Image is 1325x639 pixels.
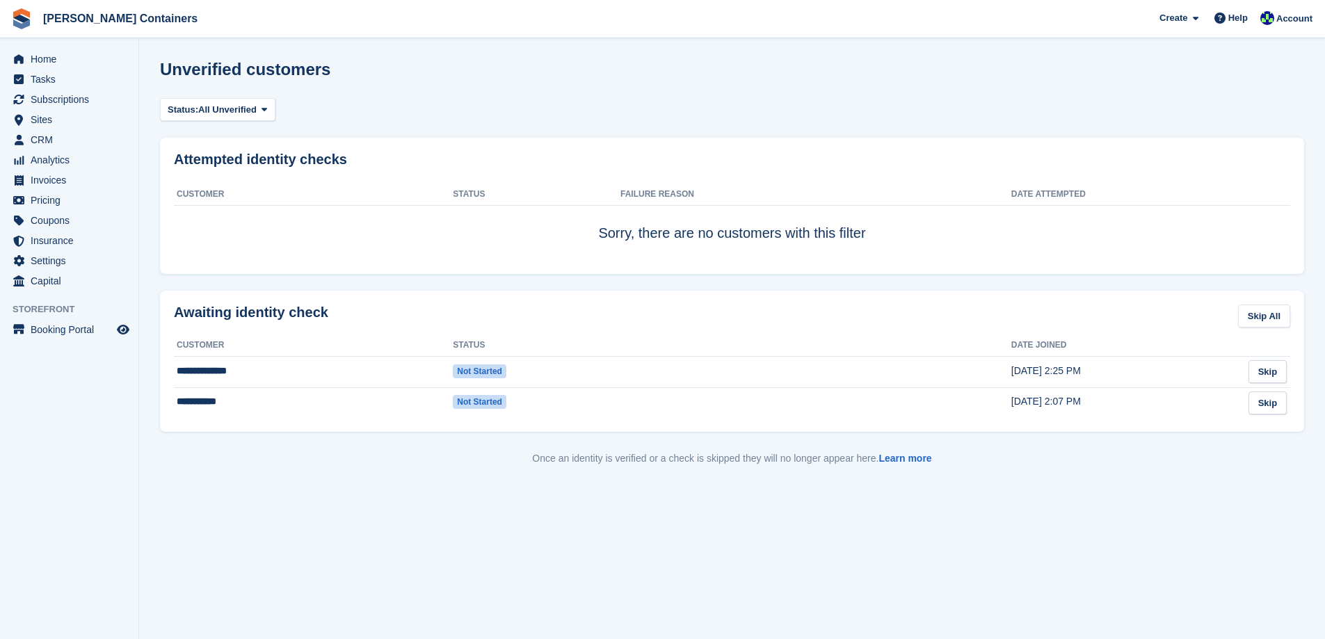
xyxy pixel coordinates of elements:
[1276,12,1312,26] span: Account
[7,70,131,89] a: menu
[168,103,198,117] span: Status:
[31,90,114,109] span: Subscriptions
[31,251,114,270] span: Settings
[174,334,453,357] th: Customer
[1260,11,1274,25] img: Audra Whitelaw
[1011,387,1235,418] td: [DATE] 2:07 PM
[7,150,131,170] a: menu
[7,49,131,69] a: menu
[1011,356,1235,387] td: [DATE] 2:25 PM
[31,320,114,339] span: Booking Portal
[7,90,131,109] a: menu
[7,231,131,250] a: menu
[7,211,131,230] a: menu
[453,395,506,409] span: Not started
[7,191,131,210] a: menu
[31,130,114,149] span: CRM
[31,211,114,230] span: Coupons
[31,271,114,291] span: Capital
[31,110,114,129] span: Sites
[1011,184,1235,206] th: Date attempted
[878,453,931,464] a: Learn more
[174,184,453,206] th: Customer
[7,110,131,129] a: menu
[160,98,275,121] button: Status: All Unverified
[1011,334,1235,357] th: Date joined
[31,70,114,89] span: Tasks
[7,271,131,291] a: menu
[7,170,131,190] a: menu
[1228,11,1248,25] span: Help
[31,150,114,170] span: Analytics
[11,8,32,29] img: stora-icon-8386f47178a22dfd0bd8f6a31ec36ba5ce8667c1dd55bd0f319d3a0aa187defe.svg
[115,321,131,338] a: Preview store
[453,184,620,206] th: Status
[1248,391,1287,414] a: Skip
[198,103,257,117] span: All Unverified
[1159,11,1187,25] span: Create
[13,302,138,316] span: Storefront
[174,305,328,321] h2: Awaiting identity check
[7,251,131,270] a: menu
[31,170,114,190] span: Invoices
[31,49,114,69] span: Home
[453,334,620,357] th: Status
[7,130,131,149] a: menu
[453,364,506,378] span: Not started
[38,7,203,30] a: [PERSON_NAME] Containers
[7,320,131,339] a: menu
[174,152,1290,168] h2: Attempted identity checks
[1248,360,1287,383] a: Skip
[31,191,114,210] span: Pricing
[1238,305,1290,327] a: Skip All
[31,231,114,250] span: Insurance
[620,184,1011,206] th: Failure Reason
[598,225,865,241] span: Sorry, there are no customers with this filter
[160,451,1304,466] p: Once an identity is verified or a check is skipped they will no longer appear here.
[160,60,330,79] h1: Unverified customers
